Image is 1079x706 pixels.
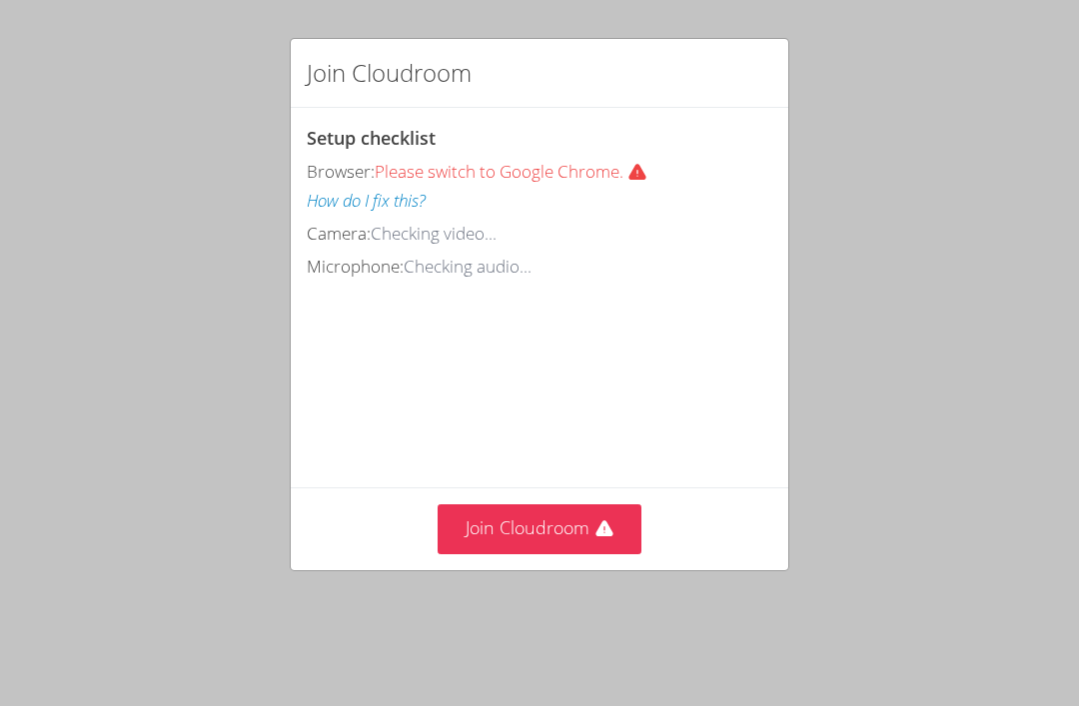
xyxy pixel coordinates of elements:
button: Join Cloudroom [438,504,642,553]
span: Checking audio... [404,255,532,278]
span: Please switch to Google Chrome. [375,160,655,183]
span: Camera: [307,222,371,245]
span: Setup checklist [307,126,436,150]
h2: Join Cloudroom [307,55,472,91]
button: How do I fix this? [307,187,426,216]
span: Browser: [307,160,375,183]
span: Microphone: [307,255,404,278]
span: Checking video... [371,222,497,245]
